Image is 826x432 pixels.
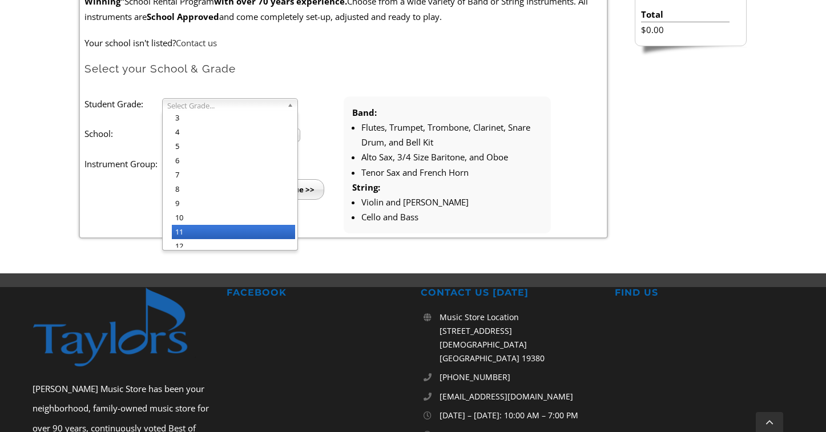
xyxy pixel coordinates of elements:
li: 8 [172,182,295,196]
strong: String: [352,181,380,193]
li: 10 [172,211,295,225]
li: 9 [172,196,295,211]
h2: Select your School & Grade [84,62,603,76]
label: School: [84,126,162,141]
li: Cello and Bass [361,209,542,224]
li: Flutes, Trumpet, Trombone, Clarinet, Snare Drum, and Bell Kit [361,120,542,150]
h2: FACEBOOK [227,287,405,299]
a: Contact us [176,37,217,49]
img: sidebar-footer.png [635,46,747,56]
strong: School Approved [147,11,219,22]
img: footer-logo [33,287,211,368]
span: [EMAIL_ADDRESS][DOMAIN_NAME] [440,391,573,402]
li: $0.00 [641,22,730,37]
label: Student Grade: [84,96,162,111]
li: 12 [172,239,295,253]
li: Violin and [PERSON_NAME] [361,195,542,209]
p: [DATE] – [DATE]: 10:00 AM – 7:00 PM [440,409,599,422]
li: 6 [172,154,295,168]
label: Instrument Group: [84,156,162,171]
li: Alto Sax, 3/4 Size Baritone, and Oboe [361,150,542,164]
a: [PHONE_NUMBER] [440,370,599,384]
li: Tenor Sax and French Horn [361,165,542,180]
p: Your school isn't listed? [84,35,603,50]
li: 5 [172,139,295,154]
li: 4 [172,125,295,139]
strong: Band: [352,107,377,118]
li: Total [641,7,730,22]
a: [EMAIL_ADDRESS][DOMAIN_NAME] [440,390,599,403]
p: Music Store Location [STREET_ADDRESS][DEMOGRAPHIC_DATA] [GEOGRAPHIC_DATA] 19380 [440,310,599,365]
li: 11 [172,225,295,239]
li: 3 [172,111,295,125]
h2: FIND US [615,287,793,299]
span: Select Grade... [167,99,283,112]
li: 7 [172,168,295,182]
h2: CONTACT US [DATE] [421,287,599,299]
